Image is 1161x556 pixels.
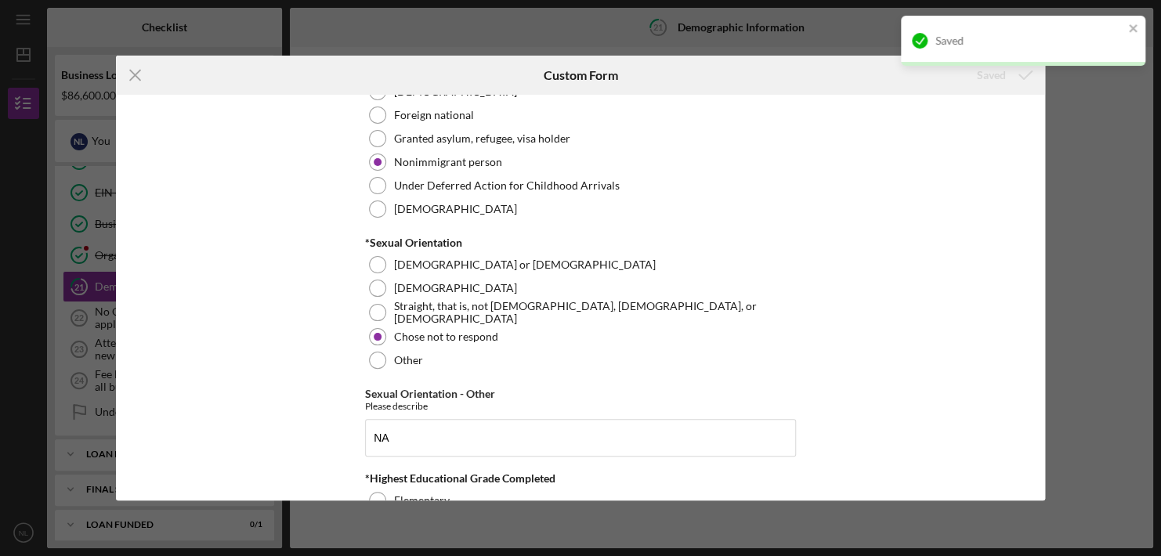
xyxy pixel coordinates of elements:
[394,258,656,271] label: [DEMOGRAPHIC_DATA] or [DEMOGRAPHIC_DATA]
[365,236,796,249] div: *Sexual Orientation
[365,400,796,412] div: Please describe
[394,179,620,192] label: Under Deferred Action for Childhood Arrivals
[365,387,495,400] label: Sexual Orientation - Other
[935,34,1123,47] div: Saved
[394,282,517,294] label: [DEMOGRAPHIC_DATA]
[394,354,423,366] label: Other
[394,109,474,121] label: Foreign national
[394,300,792,325] label: Straight, that is, not [DEMOGRAPHIC_DATA], [DEMOGRAPHIC_DATA], or [DEMOGRAPHIC_DATA]
[394,132,570,145] label: Granted asylum, refugee, visa holder
[365,472,796,485] div: *Highest Educational Grade Completed
[394,494,450,507] label: Elementary
[394,330,498,343] label: Chose not to respond
[544,68,618,82] h6: Custom Form
[394,156,502,168] label: Nonimmigrant person
[1128,22,1139,37] button: close
[394,203,517,215] label: [DEMOGRAPHIC_DATA]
